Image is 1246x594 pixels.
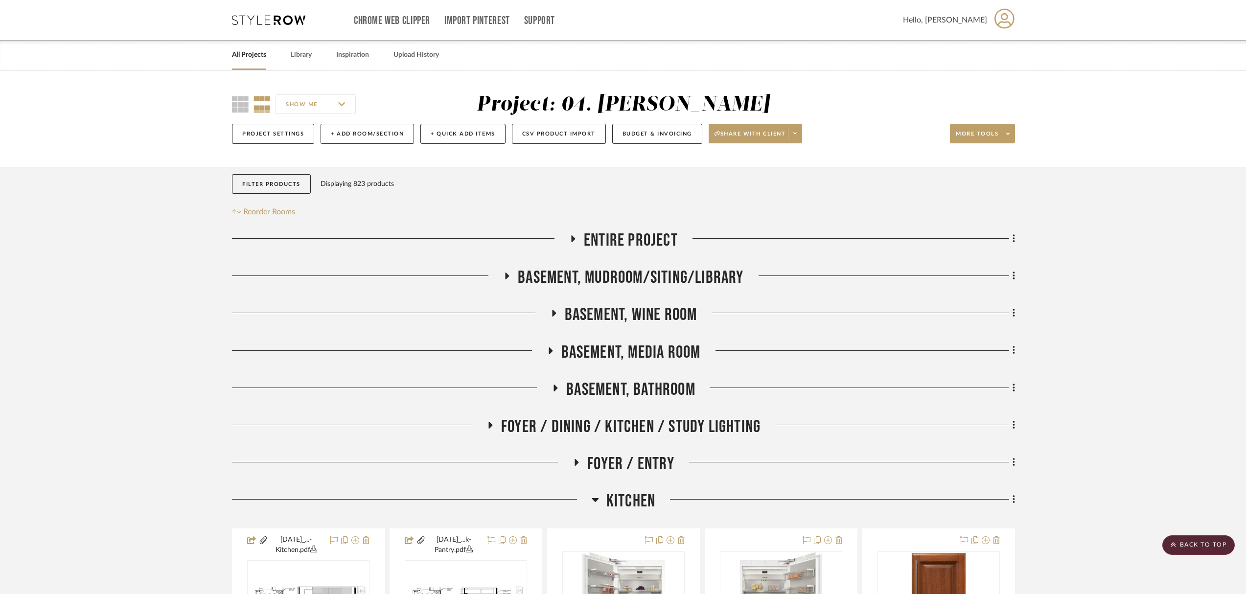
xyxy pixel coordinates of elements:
[321,124,414,144] button: + Add Room/Section
[354,17,430,25] a: Chrome Web Clipper
[715,130,786,145] span: Share with client
[243,206,295,218] span: Reorder Rooms
[393,48,439,62] a: Upload History
[518,267,743,288] span: Basement, Mudroom/Siting/Library
[232,124,314,144] button: Project Settings
[232,48,266,62] a: All Projects
[612,124,702,144] button: Budget & Invoicing
[232,206,295,218] button: Reorder Rooms
[321,174,394,194] div: Displaying 823 products
[232,174,311,194] button: Filter Products
[561,342,701,363] span: Basement, Media Room
[420,124,506,144] button: + Quick Add Items
[444,17,510,25] a: Import Pinterest
[903,14,987,26] span: Hello, [PERSON_NAME]
[565,304,697,325] span: Basement, Wine Room
[566,379,695,400] span: Basement, Bathroom
[606,491,655,512] span: Kitchen
[477,94,770,115] div: Project: 04. [PERSON_NAME]
[709,124,803,143] button: Share with client
[512,124,606,144] button: CSV Product Import
[426,535,482,555] button: [DATE]_...k-Pantry.pdf
[501,416,761,437] span: Foyer / Dining / Kitchen / Study Lighting
[291,48,312,62] a: Library
[336,48,369,62] a: Inspiration
[587,454,674,475] span: Foyer / Entry
[584,230,678,251] span: Entire Project
[268,535,324,555] button: [DATE]_...-Kitchen.pdf
[524,17,555,25] a: Support
[956,130,998,145] span: More tools
[1162,535,1235,555] scroll-to-top-button: BACK TO TOP
[950,124,1015,143] button: More tools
